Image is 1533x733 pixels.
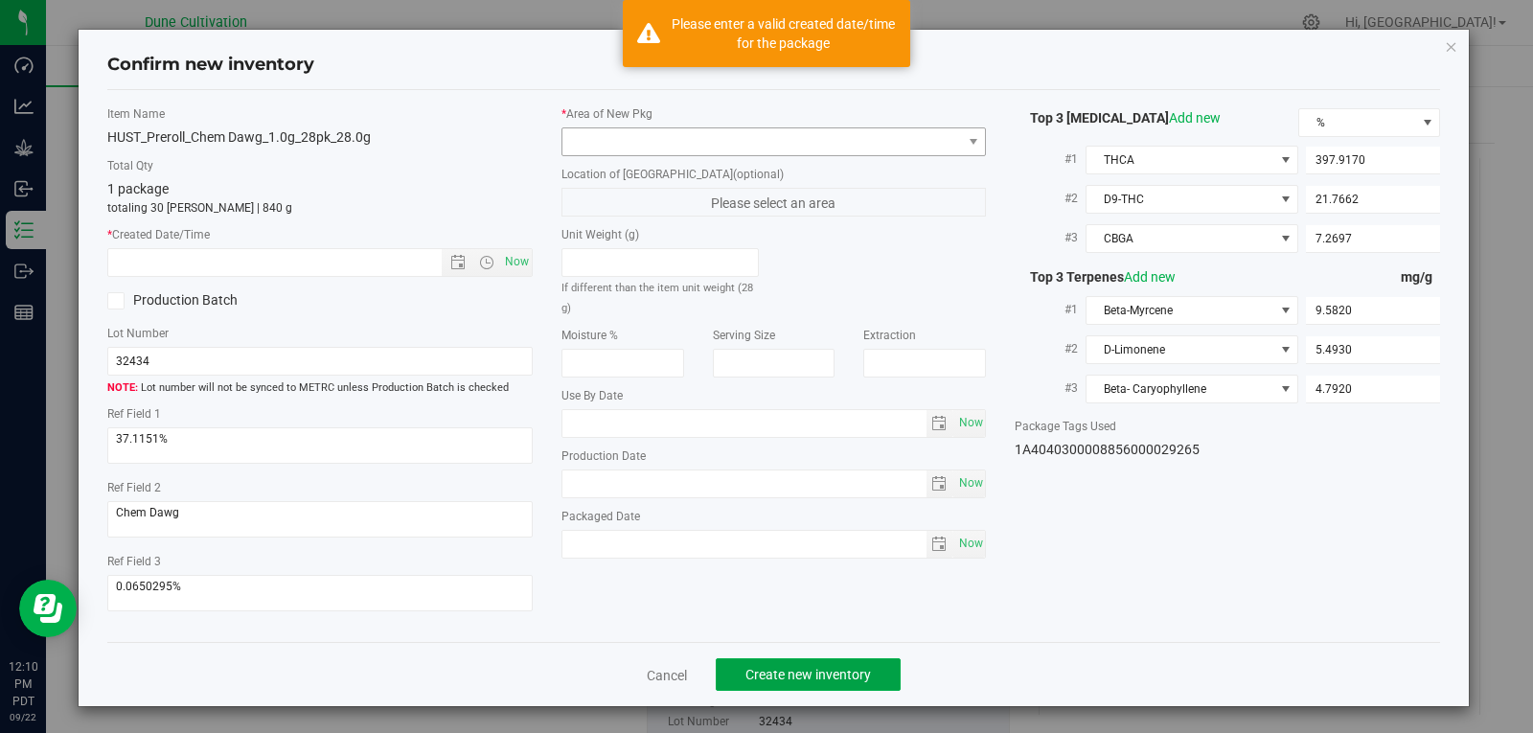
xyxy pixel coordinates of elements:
[1015,142,1086,176] label: #1
[107,157,533,174] label: Total Qty
[561,188,987,217] span: Please select an area
[1015,220,1086,255] label: #3
[954,470,987,497] span: Set Current date
[863,327,986,344] label: Extraction
[1401,269,1440,285] span: mg/g
[1087,147,1273,173] span: THCA
[107,226,533,243] label: Created Date/Time
[561,447,987,465] label: Production Date
[107,105,533,123] label: Item Name
[561,282,753,314] small: If different than the item unit weight (28 g)
[1306,225,1440,252] input: 7.2697
[19,580,77,637] iframe: Resource center
[1015,332,1086,366] label: #2
[954,530,987,558] span: Set Current date
[1015,418,1440,435] label: Package Tags Used
[647,666,687,685] a: Cancel
[1306,297,1440,324] input: 9.5820
[107,479,533,496] label: Ref Field 2
[107,53,314,78] h4: Confirm new inventory
[671,14,896,53] div: Please enter a valid created date/time for the package
[716,658,901,691] button: Create new inventory
[1169,110,1221,126] a: Add new
[1087,225,1273,252] span: CBGA
[1015,181,1086,216] label: #2
[442,255,474,270] span: Open the date view
[927,531,954,558] span: select
[1087,376,1273,402] span: Beta- Caryophyllene
[500,248,533,276] span: Set Current date
[1087,336,1273,363] span: D-Limonene
[1015,269,1176,285] span: Top 3 Terpenes
[107,325,533,342] label: Lot Number
[1306,336,1440,363] input: 5.4930
[745,667,871,682] span: Create new inventory
[469,255,502,270] span: Open the time view
[953,410,985,437] span: select
[1306,376,1440,402] input: 4.7920
[1087,186,1273,213] span: D9-THC
[927,410,954,437] span: select
[1087,297,1273,324] span: Beta-Myrcene
[1015,292,1086,327] label: #1
[733,168,784,181] span: (optional)
[1015,440,1440,460] div: 1A4040300008856000029265
[953,470,985,497] span: select
[927,470,954,497] span: select
[953,531,985,558] span: select
[1124,269,1176,285] a: Add new
[561,387,987,404] label: Use By Date
[561,508,987,525] label: Packaged Date
[1299,109,1415,136] span: %
[561,166,987,183] label: Location of [GEOGRAPHIC_DATA]
[561,226,760,243] label: Unit Weight (g)
[713,327,835,344] label: Serving Size
[1306,186,1440,213] input: 21.7662
[1015,371,1086,405] label: #3
[561,327,684,344] label: Moisture %
[561,105,987,123] label: Area of New Pkg
[107,380,533,397] span: Lot number will not be synced to METRC unless Production Batch is checked
[107,405,533,423] label: Ref Field 1
[954,409,987,437] span: Set Current date
[1015,110,1221,126] span: Top 3 [MEDICAL_DATA]
[107,127,533,148] div: HUST_Preroll_Chem Dawg_1.0g_28pk_28.0g
[107,290,306,310] label: Production Batch
[107,553,533,570] label: Ref Field 3
[107,181,169,196] span: 1 package
[107,199,533,217] p: totaling 30 [PERSON_NAME] | 840 g
[1306,147,1440,173] input: 397.9170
